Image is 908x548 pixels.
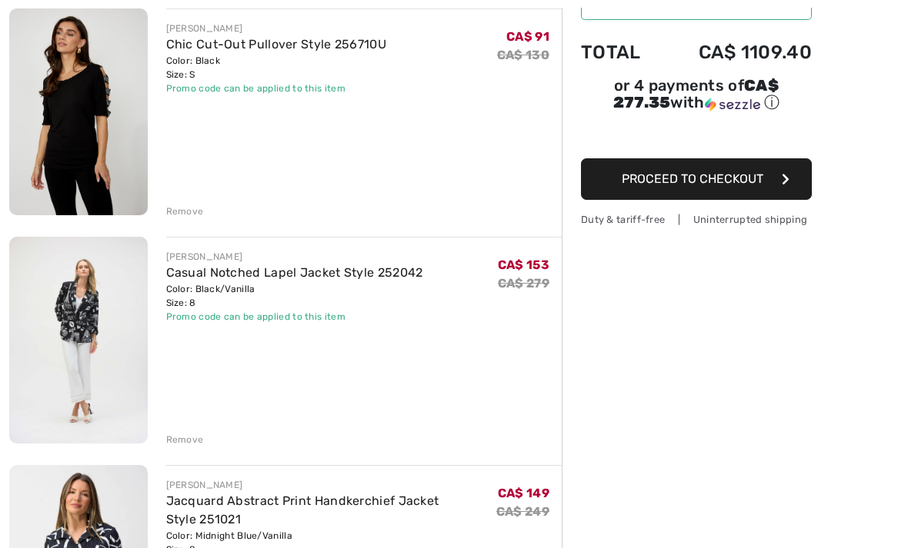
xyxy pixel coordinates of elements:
[705,98,760,111] img: Sezzle
[581,158,812,200] button: Proceed to Checkout
[581,78,812,118] div: or 4 payments ofCA$ 277.35withSezzle Click to learn more about Sezzle
[166,433,204,447] div: Remove
[498,276,549,291] s: CA$ 279
[166,265,423,280] a: Casual Notched Lapel Jacket Style 252042
[9,237,148,443] img: Casual Notched Lapel Jacket Style 252042
[166,22,387,35] div: [PERSON_NAME]
[498,257,549,272] span: CA$ 153
[622,171,763,186] span: Proceed to Checkout
[581,26,660,78] td: Total
[498,486,549,500] span: CA$ 149
[581,118,812,153] iframe: PayPal-paypal
[166,310,423,324] div: Promo code can be applied to this item
[166,282,423,310] div: Color: Black/Vanilla Size: 8
[166,493,439,526] a: Jacquard Abstract Print Handkerchief Jacket Style 251021
[581,78,812,113] div: or 4 payments of with
[166,478,496,492] div: [PERSON_NAME]
[166,81,387,95] div: Promo code can be applied to this item
[496,504,549,519] s: CA$ 249
[660,26,812,78] td: CA$ 1109.40
[581,212,812,227] div: Duty & tariff-free | Uninterrupted shipping
[166,37,387,51] a: Chic Cut-Out Pullover Style 256710U
[166,54,387,81] div: Color: Black Size: S
[613,76,779,111] span: CA$ 277.35
[497,48,549,62] s: CA$ 130
[166,204,204,218] div: Remove
[166,250,423,264] div: [PERSON_NAME]
[9,8,148,215] img: Chic Cut-Out Pullover Style 256710U
[506,29,549,44] span: CA$ 91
